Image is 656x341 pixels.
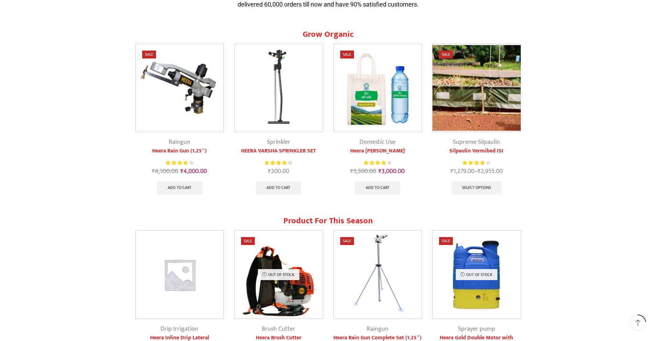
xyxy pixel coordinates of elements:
span: Grow Organic [303,28,354,41]
img: Heera Rain Gun Complete Set [334,231,422,319]
img: Silpaulin Vermibed ISI [433,44,521,132]
bdi: 3,500.00 [350,166,376,177]
div: Rated 4.17 out of 5 [462,159,490,167]
span: ₹ [180,166,184,177]
img: Heera Gold Double Motor with Lithium Battery [433,231,521,319]
img: Heera Raingun 1.50 [136,44,224,132]
a: Brush Cutter [262,324,295,334]
span: Rated out of 5 [462,159,486,167]
span: Rated out of 5 [166,159,188,167]
div: Rated 4.00 out of 5 [166,159,194,167]
a: Sprayer pump [458,324,495,334]
img: Placeholder [136,231,224,319]
bdi: 4,500.00 [152,166,178,177]
p: Out of stock [456,269,497,280]
span: Sale [340,237,354,245]
a: Heera Rain Gun (1.25″) [135,147,224,155]
span: ₹ [378,166,382,177]
div: Rated 4.37 out of 5 [264,159,292,167]
a: Add to cart: “Heera Rain Gun (1.25")” [157,181,202,195]
a: Add to cart: “HEERA VARSHA SPRINKLER SET” [256,181,301,195]
a: Drip Irrigation [160,324,198,334]
bdi: 200.00 [268,166,289,177]
span: ₹ [450,166,454,177]
bdi: 4,000.00 [180,166,207,177]
span: ₹ [152,166,155,177]
span: Sale [142,51,156,58]
a: HEERA VARSHA SPRINKLER SET [234,147,323,155]
span: ₹ [268,166,271,177]
span: Rated out of 5 [364,159,388,167]
span: Rated out of 5 [264,159,289,167]
img: Heera Vermi Nursery [334,44,422,132]
bdi: 1,279.00 [450,166,475,177]
a: Add to cart: “Heera Vermi Nursery” [355,181,400,195]
bdi: 3,000.00 [378,166,405,177]
a: Select options for “Silpaulin Vermibed ISI” [451,181,502,195]
span: Sale [439,237,453,245]
img: Heera Brush Cutter [235,231,323,319]
bdi: 2,955.00 [478,166,503,177]
a: Silpaulin Vermibed ISI [432,147,521,155]
p: Out of stock [258,269,299,280]
a: Heera [PERSON_NAME] [333,147,422,155]
a: Raingun [169,137,190,147]
a: Sprinkler [267,137,290,147]
span: Sale [340,51,354,58]
span: ₹ [350,166,353,177]
span: ₹ [478,166,481,177]
div: Rated 4.33 out of 5 [364,159,392,167]
a: Supreme Silpaulin [453,137,500,147]
img: Impact Mini Sprinkler [235,44,323,132]
span: Sale [439,51,453,58]
span: Sale [241,237,255,245]
a: Raingun [367,324,388,334]
a: Domestic Use [360,137,395,147]
span: – [432,167,521,176]
span: Product for this Season [283,214,373,228]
